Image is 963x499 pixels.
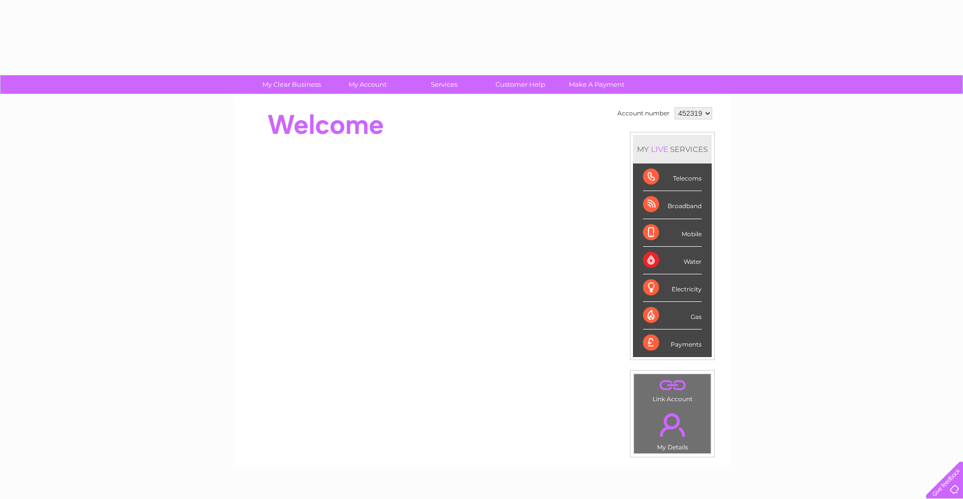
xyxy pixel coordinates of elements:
a: . [636,377,708,394]
a: Services [403,75,486,94]
a: My Clear Business [250,75,333,94]
div: MY SERVICES [633,135,712,163]
a: Customer Help [479,75,562,94]
div: Broadband [643,191,702,219]
div: Gas [643,302,702,329]
a: . [636,407,708,442]
div: Payments [643,329,702,357]
div: Electricity [643,274,702,302]
div: Telecoms [643,163,702,191]
a: Make A Payment [555,75,638,94]
div: Water [643,247,702,274]
td: Account number [615,105,672,122]
td: My Details [633,405,711,454]
td: Link Account [633,374,711,405]
a: My Account [327,75,409,94]
div: LIVE [649,144,670,154]
div: Mobile [643,219,702,247]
